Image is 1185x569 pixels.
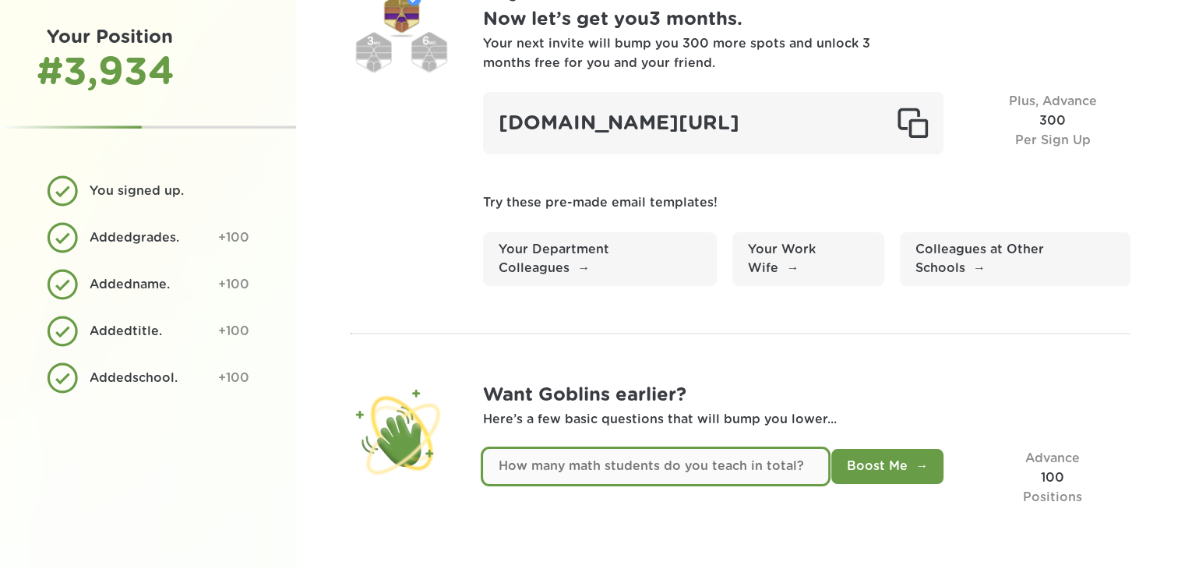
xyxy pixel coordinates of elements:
div: Added grades . [90,228,206,248]
div: +100 [218,322,249,341]
span: Plus, Advance [1009,95,1097,108]
input: How many math students do you teach in total? [483,449,828,484]
span: Per Sign Up [1015,134,1091,147]
p: Try these pre-made email templates! [483,193,1130,213]
button: Boost Me [831,449,943,484]
h1: Your Position [47,23,249,52]
a: Your Work Wife [732,232,884,287]
h1: Want Goblins earlier? [483,381,1130,410]
div: Added name . [90,275,206,295]
div: +100 [218,275,249,295]
div: [DOMAIN_NAME][URL] [483,92,943,154]
span: Advance [1025,452,1080,465]
div: Added school . [90,369,206,388]
div: # 3,934 [37,51,259,97]
div: Your next invite will bump you 300 more spots and unlock 3 months free for you and your friend. [483,34,873,73]
div: 100 [975,449,1130,507]
div: You signed up. [90,182,238,201]
div: +100 [218,369,249,388]
a: Colleagues at Other Schools [900,232,1130,287]
div: 300 [975,92,1130,154]
h1: Now let’s get you 3 months . [483,5,1130,34]
div: +100 [218,228,249,248]
div: Added title . [90,322,206,341]
a: Your Department Colleagues [483,232,717,287]
span: Positions [1023,491,1082,504]
p: Here’s a few basic questions that will bump you lower... [483,410,1130,429]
